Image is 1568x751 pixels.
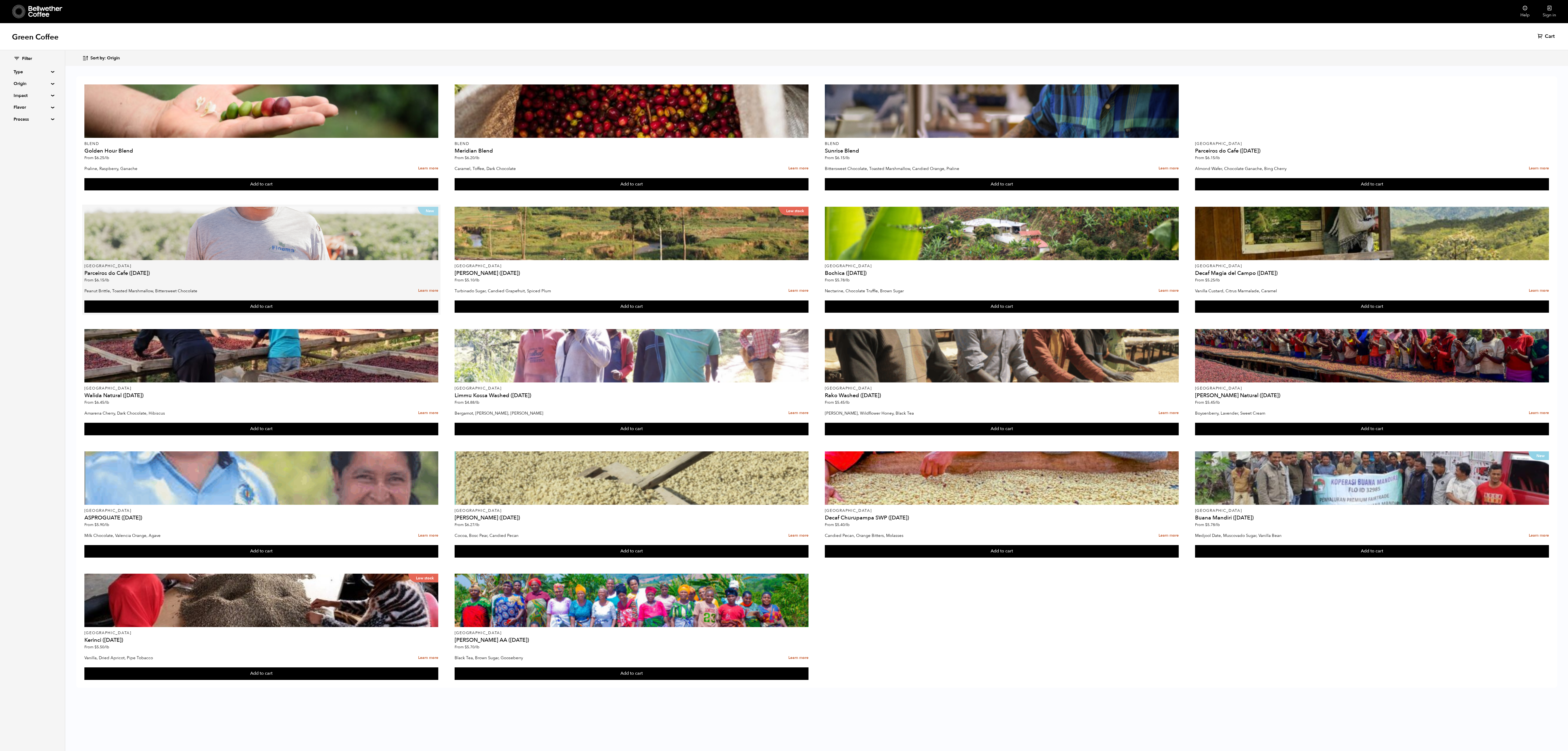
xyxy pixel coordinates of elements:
p: [PERSON_NAME], Wildflower Honey, Black Tea [825,409,1065,417]
p: Bergamot, [PERSON_NAME], [PERSON_NAME] [455,409,695,417]
a: Low stock [84,574,438,627]
span: /lb [474,644,479,650]
h4: Meridian Blend [455,148,808,154]
span: From [455,155,479,160]
span: $ [1205,278,1207,283]
h4: [PERSON_NAME] AA ([DATE]) [455,637,808,643]
button: Add to cart [455,178,808,191]
a: Learn more [788,163,808,174]
span: From [1195,522,1220,527]
p: Peanut Brittle, Toasted Marshmallow, Bittersweet Chocolate [84,287,325,295]
span: /lb [104,278,109,283]
p: Almond Wafer, Chocolate Ganache, Bing Cherry [1195,165,1436,173]
p: [GEOGRAPHIC_DATA] [1195,509,1549,513]
a: Learn more [418,530,438,542]
p: [GEOGRAPHIC_DATA] [455,509,808,513]
p: [GEOGRAPHIC_DATA] [825,509,1179,513]
button: Add to cart [1195,423,1549,435]
p: Turbinado Sugar, Candied Grapefruit, Spiced Plum [455,287,695,295]
a: Learn more [1529,530,1549,542]
bdi: 6.25 [94,155,109,160]
h4: Buana Mandiri ([DATE]) [1195,515,1549,521]
span: From [1195,155,1220,160]
p: [GEOGRAPHIC_DATA] [84,387,438,390]
button: Add to cart [455,300,808,313]
h4: Parceiros do Cafe ([DATE]) [84,270,438,276]
span: $ [835,278,837,283]
span: /lb [845,155,850,160]
span: /lb [474,522,479,527]
a: Low stock [455,207,808,260]
summary: Process [14,116,51,123]
bdi: 5.45 [835,400,850,405]
span: /lb [845,522,850,527]
a: Learn more [788,407,808,419]
span: /lb [845,278,850,283]
p: Low stock [408,574,438,582]
p: [GEOGRAPHIC_DATA] [1195,142,1549,146]
p: Nectarine, Chocolate Truffle, Brown Sugar [825,287,1065,295]
a: Cart [1538,33,1556,40]
span: From [825,278,850,283]
p: [GEOGRAPHIC_DATA] [825,264,1179,268]
h4: Golden Hour Blend [84,148,438,154]
button: Sort by: Origin [82,52,120,65]
span: From [84,278,109,283]
span: $ [94,522,97,527]
p: New [418,207,438,215]
span: $ [1205,522,1207,527]
span: /lb [474,278,479,283]
span: /lb [1215,278,1220,283]
a: Learn more [788,285,808,297]
p: [GEOGRAPHIC_DATA] [825,387,1179,390]
p: Candied Pecan, Orange Bitters, Molasses [825,531,1065,540]
p: Vanilla, Dried Apricot, Pipe Tobacco [84,654,325,662]
span: $ [94,644,97,650]
bdi: 5.78 [1205,522,1220,527]
span: $ [465,522,467,527]
a: Learn more [418,163,438,174]
a: Learn more [1529,285,1549,297]
span: /lb [845,400,850,405]
span: From [825,522,850,527]
bdi: 6.15 [1205,155,1220,160]
button: Add to cart [1195,300,1549,313]
bdi: 6.27 [465,522,479,527]
p: [GEOGRAPHIC_DATA] [84,509,438,513]
span: /lb [1215,522,1220,527]
a: Learn more [1159,285,1179,297]
span: From [455,644,479,650]
p: Caramel, Toffee, Dark Chocolate [455,165,695,173]
a: Learn more [418,285,438,297]
button: Add to cart [1195,545,1549,558]
bdi: 5.90 [94,522,109,527]
p: [GEOGRAPHIC_DATA] [455,264,808,268]
span: Filter [22,56,32,62]
span: $ [94,278,97,283]
p: [GEOGRAPHIC_DATA] [1195,387,1549,390]
p: Medjool Date, Muscovado Sugar, Vanilla Bean [1195,531,1436,540]
span: $ [835,522,837,527]
span: $ [465,644,467,650]
a: Learn more [418,407,438,419]
span: /lb [104,400,109,405]
h4: Decaf Churupampa SWP ([DATE]) [825,515,1179,521]
p: [GEOGRAPHIC_DATA] [1195,264,1549,268]
span: $ [1205,400,1207,405]
bdi: 6.20 [465,155,479,160]
span: From [1195,400,1220,405]
span: /lb [104,644,109,650]
a: Learn more [418,652,438,664]
a: Learn more [788,652,808,664]
span: $ [465,155,467,160]
button: Add to cart [455,423,808,435]
span: $ [835,400,837,405]
button: Add to cart [825,178,1179,191]
span: $ [94,400,97,405]
summary: Flavor [14,104,51,111]
span: From [455,278,479,283]
p: [GEOGRAPHIC_DATA] [455,387,808,390]
button: Add to cart [825,423,1179,435]
p: Bittersweet Chocolate, Toasted Marshmallow, Candied Orange, Praline [825,165,1065,173]
button: Add to cart [825,300,1179,313]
